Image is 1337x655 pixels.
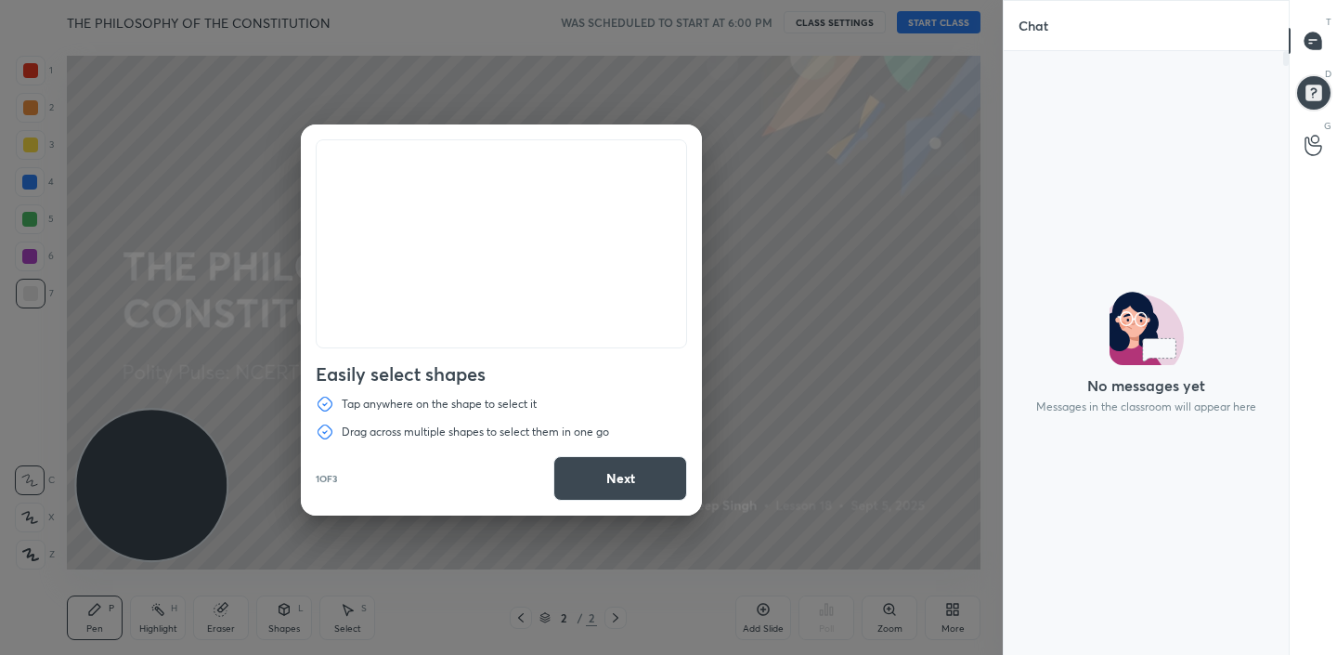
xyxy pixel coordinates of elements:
[342,425,609,439] p: Drag across multiple shapes to select them in one go
[342,397,537,412] p: Tap anywhere on the shape to select it
[316,474,337,483] p: 1 of 3
[316,363,687,386] h4: Easily select shapes
[1326,15,1331,29] p: T
[1325,67,1331,81] p: D
[553,456,687,501] button: Next
[1004,1,1063,50] p: Chat
[1324,119,1331,133] p: G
